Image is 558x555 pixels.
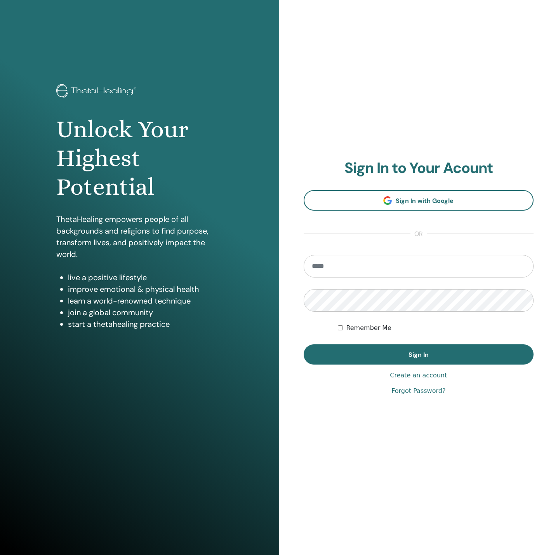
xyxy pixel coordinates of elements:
[68,283,223,295] li: improve emotional & physical health
[409,351,429,359] span: Sign In
[410,229,427,239] span: or
[68,295,223,307] li: learn a world-renowned technique
[304,190,534,211] a: Sign In with Google
[346,323,391,333] label: Remember Me
[391,386,445,396] a: Forgot Password?
[68,307,223,318] li: join a global community
[390,371,447,380] a: Create an account
[304,344,534,365] button: Sign In
[396,197,454,205] span: Sign In with Google
[56,213,223,260] p: ThetaHealing empowers people of all backgrounds and religions to find purpose, transform lives, a...
[338,323,534,333] div: Keep me authenticated indefinitely or until I manually logout
[68,272,223,283] li: live a positive lifestyle
[68,318,223,330] li: start a thetahealing practice
[304,159,534,177] h2: Sign In to Your Acount
[56,115,223,202] h1: Unlock Your Highest Potential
